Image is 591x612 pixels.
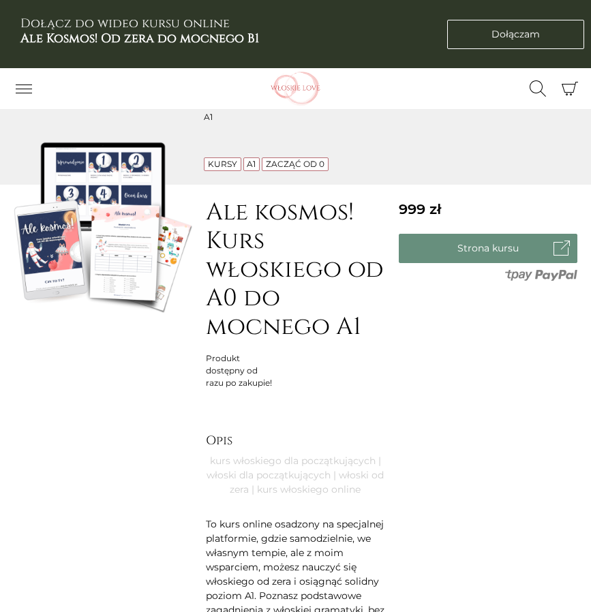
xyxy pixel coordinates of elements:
[206,352,277,389] div: Produkt dostępny od razu po zakupie!
[555,74,584,104] button: Koszyk
[20,16,259,46] h3: Dołącz do wideo kursu online
[399,234,577,263] a: Strona kursu
[447,20,584,49] a: Dołączam
[252,72,340,106] img: Włoskielove
[266,159,324,169] a: Zacząć od 0
[491,27,540,42] span: Dołączam
[521,77,555,100] button: Przełącz formularz wyszukiwania
[247,159,256,169] a: A1
[399,200,441,217] span: 999
[204,100,578,122] span: / / /
[206,198,384,341] h1: Ale kosmos! Kurs włoskiego od A0 do mocnego A1
[204,100,578,122] span: Ale kosmos! Kurs włoskiego od A0 do mocnego A1
[206,433,384,448] h2: Opis
[7,77,41,100] button: Przełącz nawigację
[206,454,384,497] p: kurs włoskiego dla początkujących | włoski dla początkujących | włoski od zera | kurs włoskiego o...
[20,30,259,47] b: Ale Kosmos! Od zera do mocnego B1
[208,159,237,169] a: Kursy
